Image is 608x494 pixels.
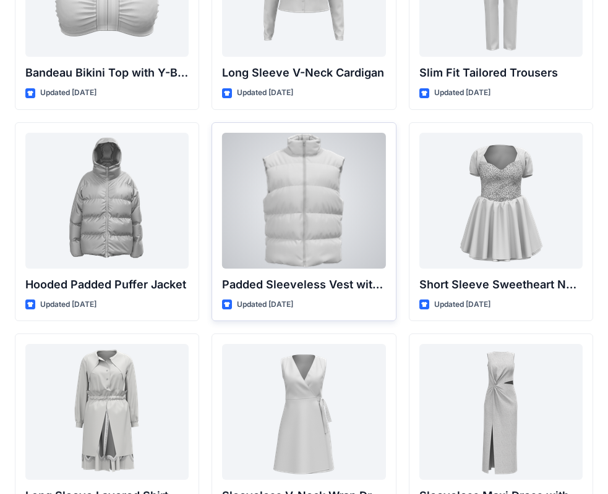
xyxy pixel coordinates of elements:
[419,344,583,480] a: Sleeveless Maxi Dress with Twist Detail and Slit
[40,298,96,311] p: Updated [DATE]
[25,344,189,480] a: Long Sleeve Layered Shirt Dress with Drawstring Waist
[25,133,189,269] a: Hooded Padded Puffer Jacket
[25,276,189,293] p: Hooded Padded Puffer Jacket
[40,86,96,99] p: Updated [DATE]
[434,86,490,99] p: Updated [DATE]
[434,298,490,311] p: Updated [DATE]
[237,86,293,99] p: Updated [DATE]
[222,344,385,480] a: Sleeveless V-Neck Wrap Dress
[222,64,385,82] p: Long Sleeve V-Neck Cardigan
[25,64,189,82] p: Bandeau Bikini Top with Y-Back Straps and Stitch Detail
[419,276,583,293] p: Short Sleeve Sweetheart Neckline Mini Dress with Textured Bodice
[419,133,583,269] a: Short Sleeve Sweetheart Neckline Mini Dress with Textured Bodice
[419,64,583,82] p: Slim Fit Tailored Trousers
[222,276,385,293] p: Padded Sleeveless Vest with Stand Collar
[237,298,293,311] p: Updated [DATE]
[222,133,385,269] a: Padded Sleeveless Vest with Stand Collar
